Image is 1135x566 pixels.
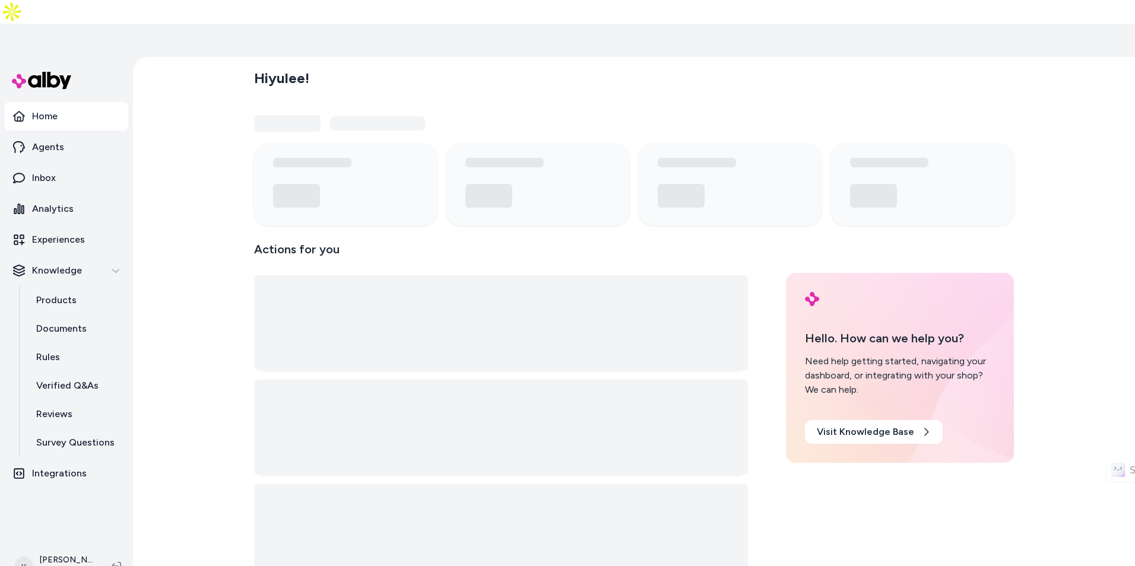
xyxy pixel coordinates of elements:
p: Documents [36,322,87,336]
p: Actions for you [254,240,748,268]
p: Products [36,293,77,307]
p: Home [32,109,58,123]
p: Analytics [32,202,74,216]
a: Verified Q&As [24,371,128,400]
a: Inbox [5,164,128,192]
a: Rules [24,343,128,371]
p: Rules [36,350,60,364]
div: Need help getting started, navigating your dashboard, or integrating with your shop? We can help. [805,354,995,397]
p: Integrations [32,466,87,481]
p: Survey Questions [36,435,115,450]
p: Knowledge [32,263,82,278]
p: Verified Q&As [36,379,99,393]
p: Agents [32,140,64,154]
a: Survey Questions [24,428,128,457]
a: Agents [5,133,128,161]
button: Knowledge [5,256,128,285]
a: Experiences [5,225,128,254]
p: Experiences [32,233,85,247]
p: [PERSON_NAME] [39,554,93,566]
a: Home [5,102,128,131]
p: Hello. How can we help you? [805,329,995,347]
a: Analytics [5,195,128,223]
a: Documents [24,314,128,343]
p: Reviews [36,407,72,421]
a: Integrations [5,459,128,488]
h2: Hi yulee ! [254,69,309,87]
img: alby Logo [12,72,71,89]
a: Products [24,286,128,314]
a: Visit Knowledge Base [805,420,943,444]
p: Inbox [32,171,56,185]
img: alby Logo [805,292,819,306]
a: Reviews [24,400,128,428]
